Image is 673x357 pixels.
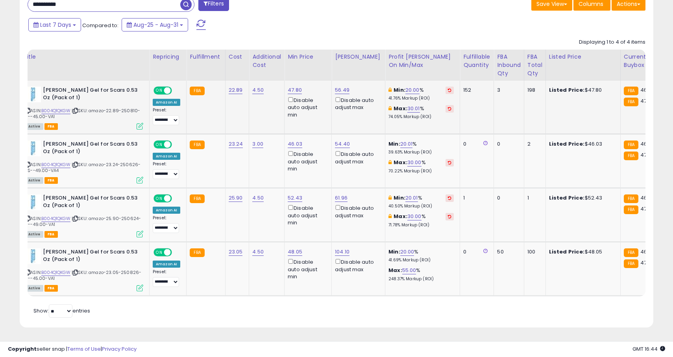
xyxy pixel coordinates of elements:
[388,267,454,281] div: %
[25,177,43,184] span: All listings currently available for purchase on Amazon
[388,276,454,282] p: 248.37% Markup (ROI)
[407,105,420,113] a: 30.01
[25,248,41,264] img: 419MHk5pAnL._SL40_.jpg
[252,140,263,148] a: 3.00
[43,87,139,103] b: [PERSON_NAME] Gel for Scars 0.53 Oz (Pack of 1)
[190,194,204,203] small: FBA
[25,107,140,119] span: | SKU: amazo-22.89-250810-S--45.00-VA1
[463,87,488,94] div: 152
[463,141,488,148] div: 0
[25,248,143,290] div: ASIN:
[549,87,614,94] div: $47.80
[624,141,638,149] small: FBA
[549,248,585,255] b: Listed Price:
[153,269,180,287] div: Preset:
[388,141,454,155] div: %
[388,87,454,101] div: %
[405,194,418,202] a: 20.01
[497,194,518,202] div: 0
[624,87,638,95] small: FBA
[394,194,405,202] b: Min:
[527,194,540,202] div: 1
[288,194,302,202] a: 52.43
[388,203,454,209] p: 40.50% Markup (ROI)
[25,269,141,281] span: | SKU: amazo-23.05-250826-S--45.00-VA1
[579,39,645,46] div: Displaying 1 to 4 of 4 items
[640,194,655,202] span: 46.99
[288,140,302,148] a: 46.03
[388,168,454,174] p: 70.22% Markup (ROI)
[394,159,407,166] b: Max:
[288,86,302,94] a: 47.80
[122,18,188,31] button: Aug-25 - Aug-31
[394,86,405,94] b: Min:
[171,195,183,202] span: OFF
[25,231,43,238] span: All listings currently available for purchase on Amazon
[229,86,243,94] a: 22.89
[40,21,71,29] span: Last 7 Days
[153,215,180,233] div: Preset:
[388,159,454,174] div: %
[153,161,180,179] div: Preset:
[43,248,139,265] b: [PERSON_NAME] Gel for Scars 0.53 Oz (Pack of 1)
[82,22,118,29] span: Compared to:
[43,141,139,157] b: [PERSON_NAME] Gel for Scars 0.53 Oz (Pack of 1)
[624,248,638,257] small: FBA
[394,105,407,112] b: Max:
[624,259,638,268] small: FBA
[388,213,454,228] div: %
[549,194,614,202] div: $52.43
[171,249,183,256] span: OFF
[252,248,264,256] a: 4.50
[335,53,382,61] div: [PERSON_NAME]
[8,345,37,353] strong: Copyright
[41,269,70,276] a: B004Q1QKGW
[154,249,164,256] span: ON
[25,215,141,227] span: | SKU: amazo-25.90-250624-S--49.00-VA1
[497,141,518,148] div: 0
[33,307,90,314] span: Show: entries
[44,231,58,238] span: FBA
[624,152,638,160] small: FBA
[154,195,164,202] span: ON
[527,53,542,78] div: FBA Total Qty
[335,194,348,202] a: 61.96
[640,86,655,94] span: 46.99
[388,248,400,255] b: Min:
[25,194,41,210] img: 419MHk5pAnL._SL40_.jpg
[463,194,488,202] div: 1
[44,285,58,292] span: FBA
[25,87,143,129] div: ASIN:
[288,203,325,226] div: Disable auto adjust min
[43,194,139,211] b: [PERSON_NAME] Gel for Scars 0.53 Oz (Pack of 1)
[388,257,454,263] p: 41.69% Markup (ROI)
[549,194,585,202] b: Listed Price:
[25,141,41,156] img: 419MHk5pAnL._SL40_.jpg
[335,140,350,148] a: 54.40
[25,87,41,102] img: 419MHk5pAnL._SL40_.jpg
[527,141,540,148] div: 2
[25,194,143,237] div: ASIN:
[388,96,454,101] p: 41.76% Markup (ROI)
[335,203,379,219] div: Disable auto adjust max
[405,86,420,94] a: 20.00
[388,53,457,69] div: Profit [PERSON_NAME] on Min/Max
[640,97,647,105] span: 47
[288,96,325,118] div: Disable auto adjust min
[388,222,454,228] p: 71.78% Markup (ROI)
[153,53,183,61] div: Repricing
[25,141,143,183] div: ASIN:
[335,96,379,111] div: Disable auto adjust max
[549,53,617,61] div: Listed Price
[41,215,70,222] a: B004Q1QKGW
[171,87,183,94] span: OFF
[632,345,665,353] span: 2025-09-8 16:44 GMT
[549,141,614,148] div: $46.03
[388,114,454,120] p: 74.05% Markup (ROI)
[41,161,70,168] a: B004Q1QKGW
[402,266,416,274] a: 55.00
[624,194,638,203] small: FBA
[335,248,349,256] a: 104.10
[335,257,379,273] div: Disable auto adjust max
[640,205,647,213] span: 47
